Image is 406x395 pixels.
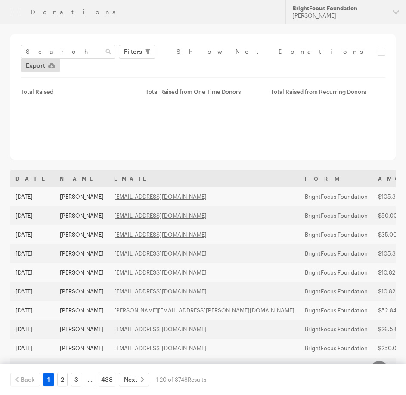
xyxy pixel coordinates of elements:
td: [PERSON_NAME] [55,339,109,358]
a: Export [21,59,60,72]
a: [EMAIL_ADDRESS][DOMAIN_NAME] [114,269,207,276]
a: [EMAIL_ADDRESS][DOMAIN_NAME] [114,212,207,219]
td: [PERSON_NAME] [55,358,109,376]
a: 438 [99,373,115,386]
button: Filters [119,45,155,59]
td: [DATE] [10,358,55,376]
td: [PERSON_NAME] [55,301,109,320]
td: [DATE] [10,225,55,244]
a: [EMAIL_ADDRESS][DOMAIN_NAME] [114,288,207,295]
td: BrightFocus Foundation [300,339,373,358]
td: [DATE] [10,339,55,358]
td: BrightFocus Foundation [300,225,373,244]
td: BrightFocus Foundation [300,301,373,320]
span: Next [124,374,137,385]
td: [PERSON_NAME] [55,187,109,206]
input: Search Name & Email [21,45,115,59]
a: 2 [57,373,68,386]
td: [PERSON_NAME] [55,244,109,263]
td: [DATE] [10,301,55,320]
a: [EMAIL_ADDRESS][DOMAIN_NAME] [114,364,207,370]
th: Email [109,170,300,187]
div: BrightFocus Foundation [292,5,386,12]
td: [PERSON_NAME] [55,206,109,225]
td: BrightFocus Foundation [300,187,373,206]
td: [DATE] [10,263,55,282]
a: [EMAIL_ADDRESS][DOMAIN_NAME] [114,231,207,238]
td: [DATE] [10,206,55,225]
a: [EMAIL_ADDRESS][DOMAIN_NAME] [114,345,207,352]
th: Name [55,170,109,187]
a: 3 [71,373,81,386]
div: 1-20 of 8748 [156,373,206,386]
div: [PERSON_NAME] [292,12,386,19]
td: BrightFocus Foundation [300,206,373,225]
th: Form [300,170,373,187]
div: Total Raised [21,88,135,95]
div: Total Raised from Recurring Donors [271,88,385,95]
td: BrightFocus Foundation [300,320,373,339]
a: [PERSON_NAME][EMAIL_ADDRESS][PERSON_NAME][DOMAIN_NAME] [114,307,294,314]
td: [PERSON_NAME] [55,282,109,301]
td: [DATE] [10,244,55,263]
span: Export [26,60,45,71]
td: [DATE] [10,187,55,206]
td: BrightFocus Foundation [300,282,373,301]
td: [PERSON_NAME] [55,225,109,244]
span: Results [188,376,206,383]
td: BrightFocus Foundation [300,263,373,282]
div: Total Raised from One Time Donors [146,88,260,95]
a: Next [119,373,149,386]
td: BrightFocus Foundation [300,358,373,376]
td: [PERSON_NAME] [55,263,109,282]
td: BrightFocus Foundation [300,244,373,263]
th: Date [10,170,55,187]
td: [DATE] [10,320,55,339]
a: [EMAIL_ADDRESS][DOMAIN_NAME] [114,326,207,333]
td: [DATE] [10,282,55,301]
span: Filters [124,46,142,57]
a: [EMAIL_ADDRESS][DOMAIN_NAME] [114,193,207,200]
a: [EMAIL_ADDRESS][DOMAIN_NAME] [114,250,207,257]
td: [PERSON_NAME] [55,320,109,339]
